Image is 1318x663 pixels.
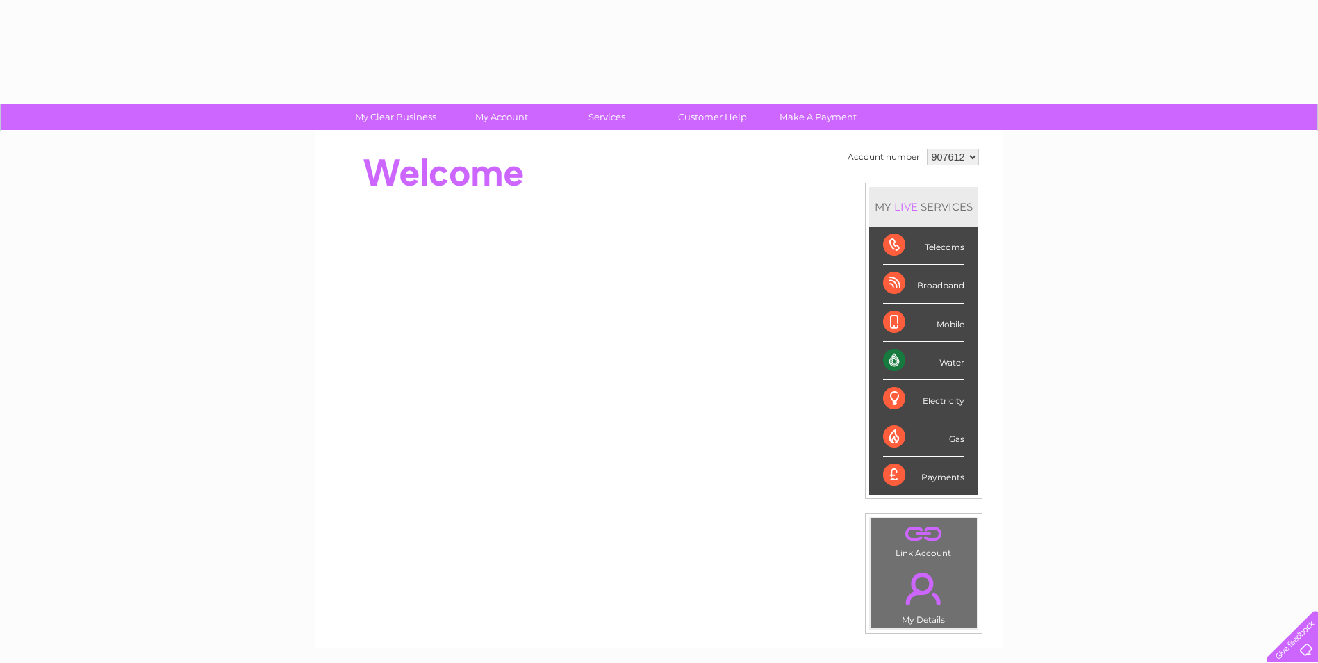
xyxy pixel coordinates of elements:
div: Mobile [883,304,964,342]
td: Account number [844,145,923,169]
td: Link Account [870,518,978,562]
a: Customer Help [655,104,770,130]
div: Electricity [883,380,964,418]
a: . [874,522,973,546]
div: Water [883,342,964,380]
td: My Details [870,561,978,629]
div: MY SERVICES [869,187,978,227]
a: Make A Payment [761,104,875,130]
a: . [874,564,973,613]
div: Broadband [883,265,964,303]
div: Gas [883,418,964,457]
div: LIVE [891,200,921,213]
a: My Clear Business [338,104,453,130]
a: My Account [444,104,559,130]
a: Services [550,104,664,130]
div: Payments [883,457,964,494]
div: Telecoms [883,227,964,265]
